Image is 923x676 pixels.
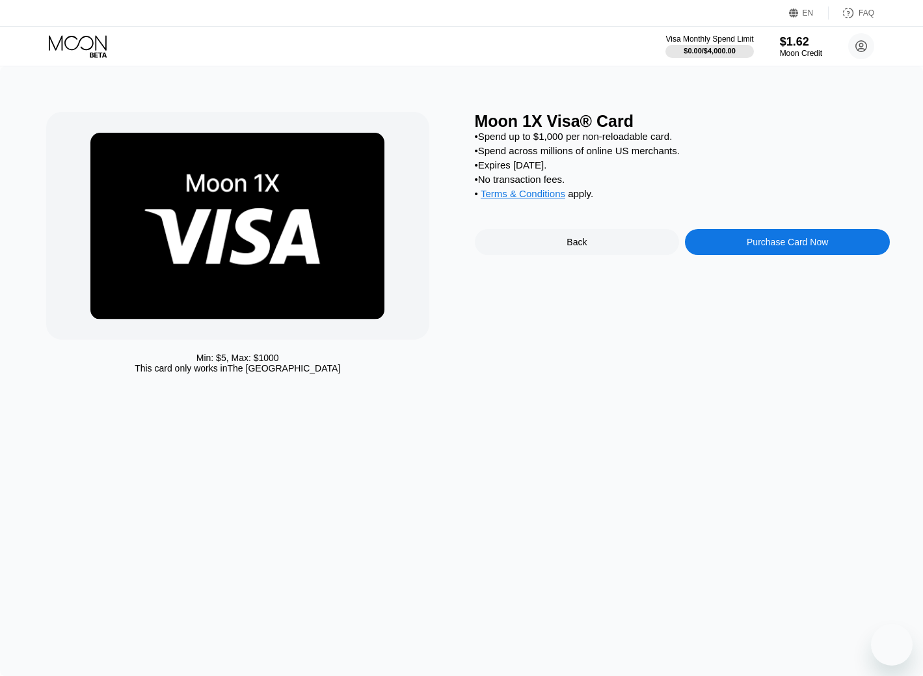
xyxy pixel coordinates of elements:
[684,47,736,55] div: $0.00 / $4,000.00
[475,188,890,202] div: • apply .
[481,188,565,202] div: Terms & Conditions
[196,353,279,363] div: Min: $ 5 , Max: $ 1000
[475,145,890,156] div: • Spend across millions of online US merchants.
[780,49,822,58] div: Moon Credit
[789,7,829,20] div: EN
[859,8,874,18] div: FAQ
[665,34,753,44] div: Visa Monthly Spend Limit
[747,237,828,247] div: Purchase Card Now
[685,229,890,255] div: Purchase Card Now
[780,35,822,49] div: $1.62
[481,188,565,199] span: Terms & Conditions
[567,237,587,247] div: Back
[475,131,890,142] div: • Spend up to $1,000 per non-reloadable card.
[475,159,890,170] div: • Expires [DATE].
[780,35,822,58] div: $1.62Moon Credit
[665,34,753,58] div: Visa Monthly Spend Limit$0.00/$4,000.00
[135,363,340,373] div: This card only works in The [GEOGRAPHIC_DATA]
[803,8,814,18] div: EN
[871,624,913,666] iframe: Button to launch messaging window
[475,112,890,131] div: Moon 1X Visa® Card
[829,7,874,20] div: FAQ
[475,174,890,185] div: • No transaction fees.
[475,229,680,255] div: Back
